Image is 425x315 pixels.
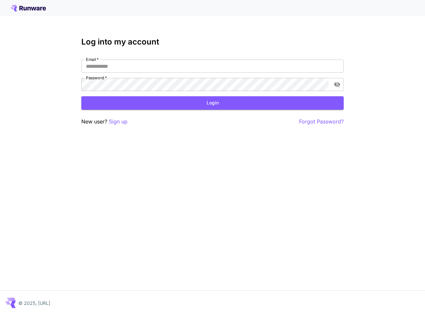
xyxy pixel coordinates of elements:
button: toggle password visibility [331,79,343,90]
button: Login [81,96,344,110]
button: Forgot Password? [299,118,344,126]
p: New user? [81,118,128,126]
label: Password [86,75,107,81]
button: Sign up [109,118,128,126]
p: © 2025, [URL] [18,300,50,306]
label: Email [86,57,99,62]
h3: Log into my account [81,37,344,46]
